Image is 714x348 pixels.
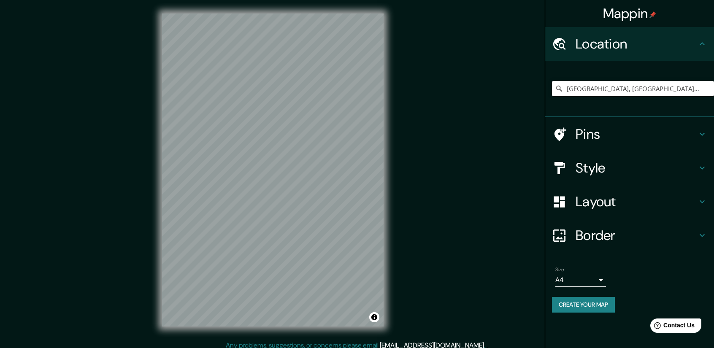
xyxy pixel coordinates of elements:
h4: Location [576,35,697,52]
div: Location [545,27,714,61]
h4: Style [576,159,697,176]
h4: Layout [576,193,697,210]
label: Size [555,266,564,273]
input: Pick your city or area [552,81,714,96]
h4: Border [576,227,697,244]
div: Style [545,151,714,185]
button: Create your map [552,297,615,313]
div: Border [545,219,714,252]
h4: Pins [576,126,697,143]
h4: Mappin [603,5,657,22]
div: A4 [555,273,606,287]
img: pin-icon.png [649,11,656,18]
div: Layout [545,185,714,219]
button: Toggle attribution [369,312,379,322]
iframe: Help widget launcher [639,315,705,339]
div: Pins [545,117,714,151]
canvas: Map [162,13,384,326]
